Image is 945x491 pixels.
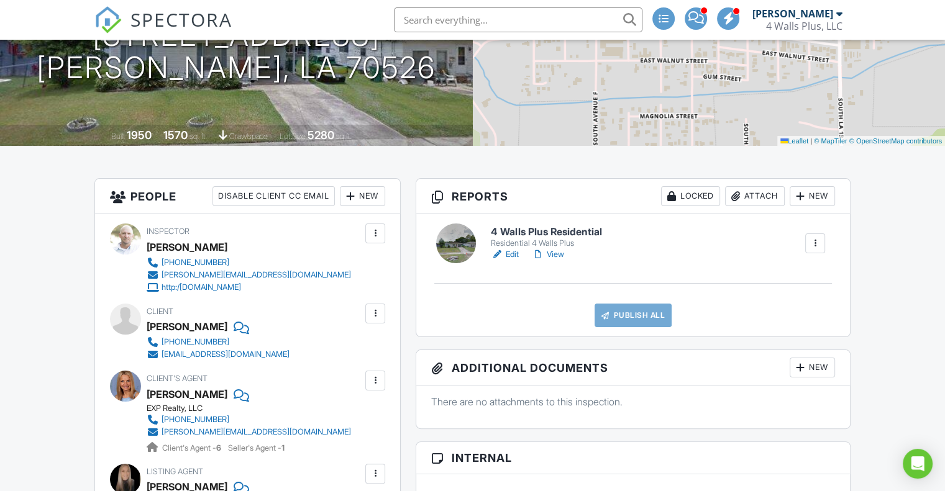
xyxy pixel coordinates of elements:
[416,442,850,474] h3: Internal
[752,7,833,20] div: [PERSON_NAME]
[111,132,125,141] span: Built
[147,238,227,256] div: [PERSON_NAME]
[162,258,229,268] div: [PHONE_NUMBER]
[229,132,268,141] span: crawlspace
[147,348,290,361] a: [EMAIL_ADDRESS][DOMAIN_NAME]
[147,281,351,294] a: http:/[DOMAIN_NAME]
[147,403,361,413] div: EXP Realty, LLC
[147,374,208,383] span: Client's Agent
[95,179,400,214] h3: People
[162,427,351,437] div: [PERSON_NAME][EMAIL_ADDRESS][DOMAIN_NAME]
[94,17,232,43] a: SPECTORA
[147,269,351,281] a: [PERSON_NAME][EMAIL_ADDRESS][DOMAIN_NAME]
[147,336,290,348] a: [PHONE_NUMBER]
[431,395,835,408] p: There are no attachments to this inspection.
[162,337,229,347] div: [PHONE_NUMBER]
[780,137,808,145] a: Leaflet
[162,282,241,292] div: http:/[DOMAIN_NAME]
[280,132,306,141] span: Lot Size
[147,317,227,336] div: [PERSON_NAME]
[308,128,334,142] div: 5280
[130,6,232,32] span: SPECTORA
[147,426,351,438] a: [PERSON_NAME][EMAIL_ADDRESS][DOMAIN_NAME]
[94,6,122,34] img: The Best Home Inspection Software - Spectora
[163,128,188,142] div: 1570
[147,467,203,476] span: Listing Agent
[790,186,835,206] div: New
[147,227,189,236] span: Inspector
[810,137,812,145] span: |
[147,385,227,403] a: [PERSON_NAME]
[491,238,601,248] div: Residential 4 Walls Plus
[228,443,285,453] span: Seller's Agent -
[162,270,351,280] div: [PERSON_NAME][EMAIL_ADDRESS][DOMAIN_NAME]
[212,186,335,206] div: Disable Client CC Email
[216,443,221,453] strong: 6
[340,186,385,206] div: New
[147,256,351,269] a: [PHONE_NUMBER]
[147,307,173,316] span: Client
[491,248,519,261] a: Edit
[491,227,601,238] h6: 4 Walls Plus Residential
[661,186,720,206] div: Locked
[147,413,351,426] a: [PHONE_NUMBER]
[416,179,850,214] h3: Reports
[790,358,835,377] div: New
[814,137,847,145] a: © MapTiler
[162,443,223,453] span: Client's Agent -
[595,304,672,327] a: Publish All
[903,449,933,479] div: Open Intercom Messenger
[725,186,785,206] div: Attach
[394,7,642,32] input: Search everything...
[849,137,942,145] a: © OpenStreetMap contributors
[162,349,290,359] div: [EMAIL_ADDRESS][DOMAIN_NAME]
[281,443,285,453] strong: 1
[127,128,152,142] div: 1950
[416,350,850,385] h3: Additional Documents
[491,227,601,248] a: 4 Walls Plus Residential Residential 4 Walls Plus
[766,20,842,32] div: 4 Walls Plus, LLC
[531,248,564,261] a: View
[37,19,436,85] h1: [STREET_ADDRESS] [PERSON_NAME], LA 70526
[162,415,229,425] div: [PHONE_NUMBER]
[336,132,352,141] span: sq.ft.
[189,132,207,141] span: sq. ft.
